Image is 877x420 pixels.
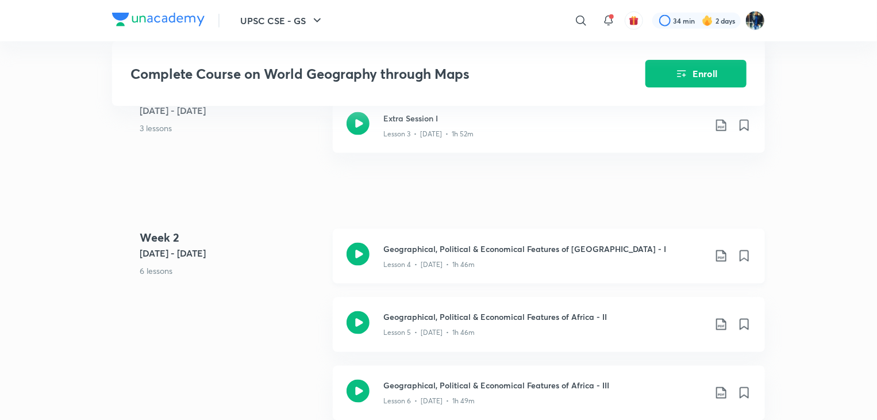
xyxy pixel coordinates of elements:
[112,13,205,26] img: Company Logo
[383,396,475,407] p: Lesson 6 • [DATE] • 1h 49m
[140,246,324,260] h5: [DATE] - [DATE]
[625,12,643,30] button: avatar
[140,104,324,117] h5: [DATE] - [DATE]
[383,328,475,338] p: Lesson 5 • [DATE] • 1h 46m
[112,13,205,29] a: Company Logo
[383,129,474,139] p: Lesson 3 • [DATE] • 1h 52m
[383,311,705,323] h3: Geographical, Political & Economical Features of Africa - II
[333,297,765,366] a: Geographical, Political & Economical Features of Africa - IILesson 5 • [DATE] • 1h 46m
[383,380,705,392] h3: Geographical, Political & Economical Features of Africa - III
[383,259,475,270] p: Lesson 4 • [DATE] • 1h 46m
[140,229,324,246] h4: Week 2
[333,98,765,167] a: Extra Session ILesson 3 • [DATE] • 1h 52m
[383,112,705,124] h3: Extra Session I
[140,265,324,277] p: 6 lessons
[383,243,705,255] h3: Geographical, Political & Economical Features of [GEOGRAPHIC_DATA] - I
[645,60,747,87] button: Enroll
[130,66,580,82] h3: Complete Course on World Geography through Maps
[140,122,324,134] p: 3 lessons
[702,15,713,26] img: streak
[745,11,765,30] img: Mainak Das
[629,16,639,26] img: avatar
[233,9,331,32] button: UPSC CSE - GS
[333,229,765,297] a: Geographical, Political & Economical Features of [GEOGRAPHIC_DATA] - ILesson 4 • [DATE] • 1h 46m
